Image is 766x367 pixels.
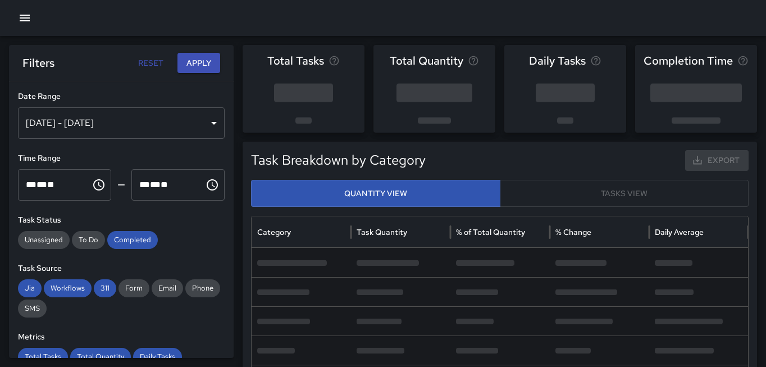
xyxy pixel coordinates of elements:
h6: Date Range [18,90,225,103]
span: SMS [18,303,47,314]
div: To Do [72,231,105,249]
span: Total Quantity [70,351,131,363]
span: Jia [18,283,42,294]
h6: Metrics [18,331,225,343]
div: Daily Average [655,227,704,237]
div: Jia [18,279,42,297]
span: To Do [72,234,105,246]
span: Unassigned [18,234,70,246]
span: Daily Tasks [133,351,182,363]
span: Form [118,283,149,294]
span: Minutes [150,180,161,189]
span: Meridiem [161,180,168,189]
span: Phone [185,283,220,294]
button: Choose time, selected time is 11:59 PM [201,174,224,196]
span: Meridiem [47,180,54,189]
div: SMS [18,300,47,318]
div: Total Quantity [70,348,131,366]
span: 311 [94,283,116,294]
svg: Average number of tasks per day in the selected period, compared to the previous period. [590,55,601,66]
span: Daily Tasks [529,52,586,70]
div: Completed [107,231,158,249]
h6: Filters [22,54,54,72]
button: Choose time, selected time is 12:00 AM [88,174,110,196]
span: Hours [26,180,37,189]
svg: Total number of tasks in the selected period, compared to the previous period. [329,55,340,66]
svg: Average time taken to complete tasks in the selected period, compared to the previous period. [737,55,749,66]
div: Email [152,279,183,297]
h6: Task Status [18,214,225,226]
div: % Change [555,227,591,237]
button: Reset [133,53,168,74]
div: Daily Tasks [133,348,182,366]
button: Apply [177,53,220,74]
span: Completed [107,234,158,246]
div: [DATE] - [DATE] [18,107,225,139]
span: Hours [139,180,150,189]
div: Category [257,227,291,237]
span: Minutes [37,180,47,189]
svg: Total task quantity in the selected period, compared to the previous period. [468,55,479,66]
div: Unassigned [18,231,70,249]
div: Phone [185,279,220,297]
span: Workflows [44,283,92,294]
h5: Task Breakdown by Category [251,151,623,169]
div: Total Tasks [18,348,68,366]
div: Workflows [44,279,92,297]
span: Completion Time [644,52,733,70]
div: % of Total Quantity [456,227,525,237]
span: Email [152,283,183,294]
span: Total Tasks [267,52,324,70]
h6: Time Range [18,152,225,165]
h6: Task Source [18,262,225,275]
span: Total Tasks [18,351,68,363]
div: Form [118,279,149,297]
div: 311 [94,279,116,297]
span: Total Quantity [390,52,463,70]
div: Task Quantity [357,227,407,237]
